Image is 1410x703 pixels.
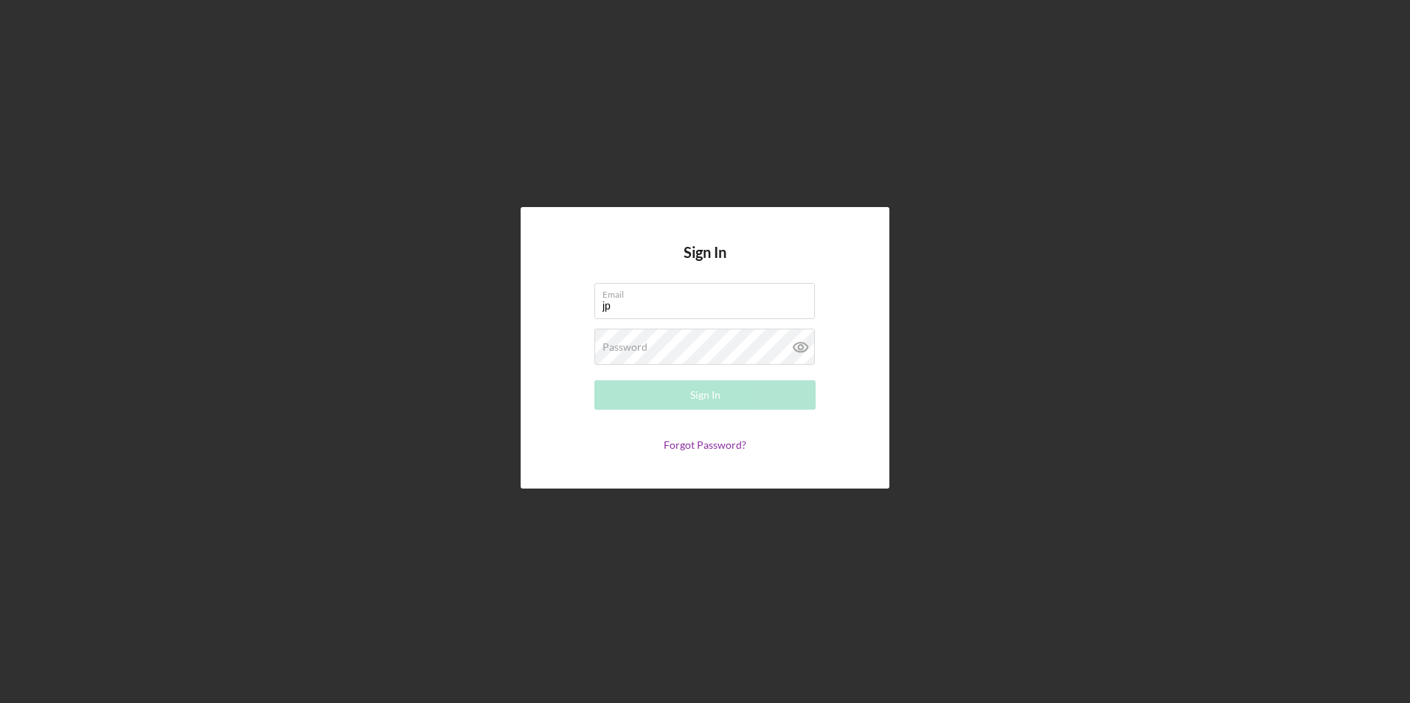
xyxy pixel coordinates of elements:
button: Sign In [594,380,816,410]
div: Sign In [690,380,720,410]
a: Forgot Password? [664,438,746,451]
h4: Sign In [684,244,726,283]
label: Email [602,284,815,300]
label: Password [602,341,647,353]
